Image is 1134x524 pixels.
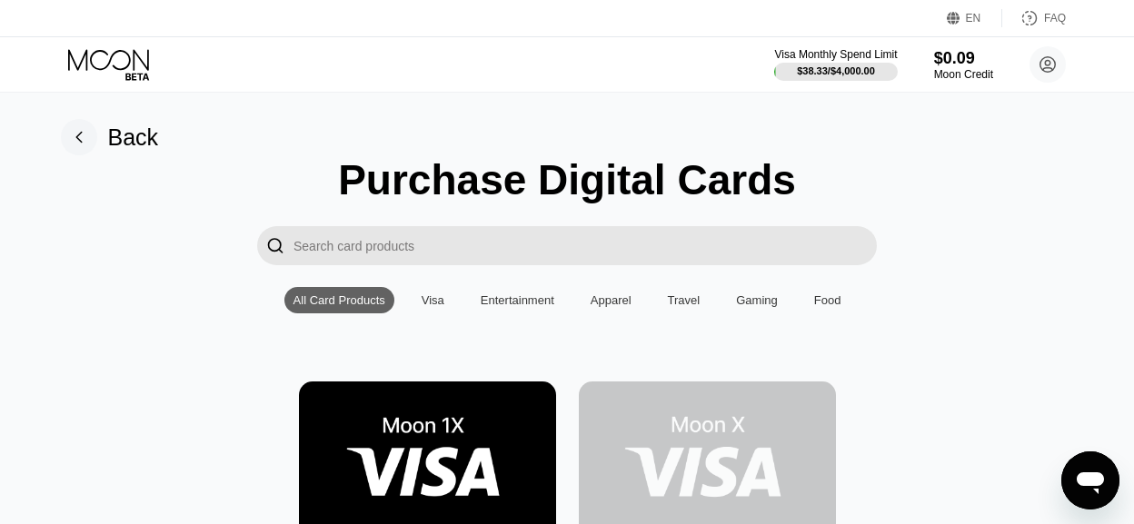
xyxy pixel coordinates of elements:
[257,226,293,265] div: 
[934,49,993,68] div: $0.09
[1061,451,1119,509] iframe: Button to launch messaging window, conversation in progress
[293,226,877,265] input: Search card products
[284,287,394,313] div: All Card Products
[422,293,444,307] div: Visa
[934,68,993,81] div: Moon Credit
[797,65,875,76] div: $38.33 / $4,000.00
[934,49,993,81] div: $0.09Moon Credit
[805,287,850,313] div: Food
[774,48,897,61] div: Visa Monthly Spend Limit
[774,48,897,81] div: Visa Monthly Spend Limit$38.33/$4,000.00
[736,293,778,307] div: Gaming
[659,287,710,313] div: Travel
[947,9,1002,27] div: EN
[293,293,385,307] div: All Card Products
[481,293,554,307] div: Entertainment
[266,235,284,256] div: 
[814,293,841,307] div: Food
[108,124,159,151] div: Back
[61,119,159,155] div: Back
[338,155,796,204] div: Purchase Digital Cards
[727,287,787,313] div: Gaming
[591,293,632,307] div: Apparel
[582,287,641,313] div: Apparel
[413,287,453,313] div: Visa
[668,293,701,307] div: Travel
[1044,12,1066,25] div: FAQ
[1002,9,1066,27] div: FAQ
[472,287,563,313] div: Entertainment
[966,12,981,25] div: EN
